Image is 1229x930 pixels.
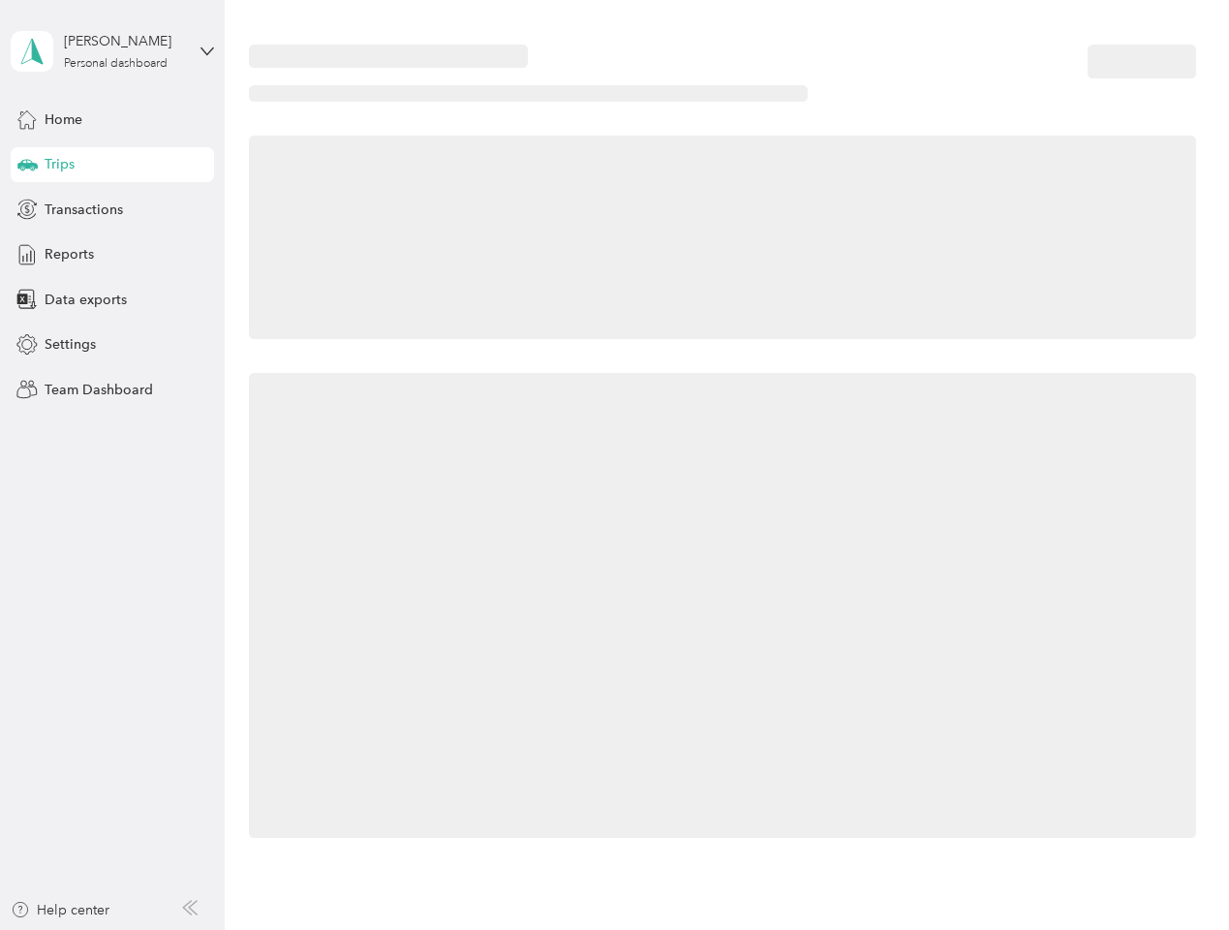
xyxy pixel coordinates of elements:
[45,290,127,310] span: Data exports
[64,58,168,70] div: Personal dashboard
[45,109,82,130] span: Home
[45,154,75,174] span: Trips
[45,334,96,355] span: Settings
[11,900,109,920] button: Help center
[64,31,185,51] div: [PERSON_NAME]
[45,244,94,264] span: Reports
[1121,821,1229,930] iframe: Everlance-gr Chat Button Frame
[45,380,153,400] span: Team Dashboard
[45,200,123,220] span: Transactions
